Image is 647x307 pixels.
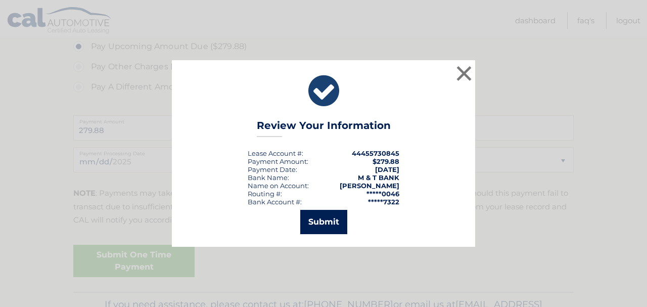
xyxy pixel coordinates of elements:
h3: Review Your Information [257,119,391,137]
div: Lease Account #: [248,149,303,157]
button: Submit [300,210,347,234]
span: $279.88 [373,157,399,165]
div: Routing #: [248,190,282,198]
button: × [454,63,474,83]
strong: [PERSON_NAME] [340,182,399,190]
div: Name on Account: [248,182,309,190]
div: Bank Name: [248,173,289,182]
span: [DATE] [375,165,399,173]
div: Payment Amount: [248,157,308,165]
span: Payment Date [248,165,296,173]
div: Bank Account #: [248,198,302,206]
strong: M & T BANK [358,173,399,182]
strong: 44455730845 [352,149,399,157]
div: : [248,165,297,173]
